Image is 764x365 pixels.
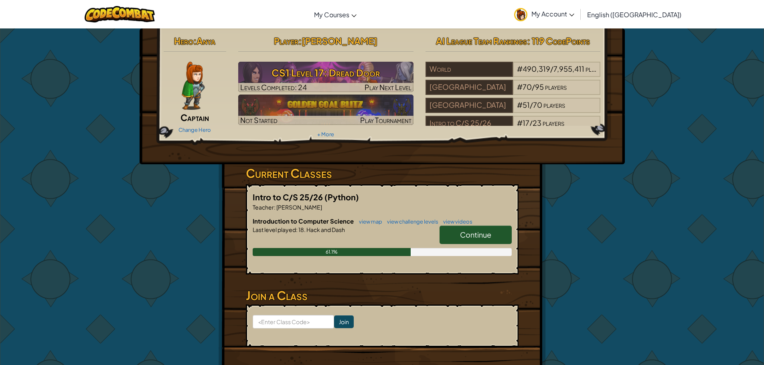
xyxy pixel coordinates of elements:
[317,131,334,137] a: + More
[174,35,193,46] span: Hero
[426,116,513,131] div: Intro to C/S 25/26
[383,218,438,225] a: view challenge levels
[310,4,361,25] a: My Courses
[587,10,681,19] span: English ([GEOGRAPHIC_DATA])
[240,115,278,125] span: Not Started
[439,218,472,225] a: view videos
[426,105,601,115] a: [GEOGRAPHIC_DATA]#51/70players
[365,83,411,92] span: Play Next Level
[586,64,607,73] span: players
[543,118,564,127] span: players
[436,35,527,46] span: AI League Team Rankings
[238,64,413,82] h3: CS1 Level 17: Dread Door
[182,62,205,110] img: captain-pose.png
[523,64,550,73] span: 490,319
[550,64,553,73] span: /
[276,204,322,211] span: [PERSON_NAME]
[360,115,411,125] span: Play Tournament
[510,2,578,27] a: My Account
[306,226,345,233] span: Hack and Dash
[302,35,377,46] span: [PERSON_NAME]
[334,315,354,328] input: Join
[298,226,306,233] span: 18.
[533,100,542,109] span: 70
[85,6,155,22] img: CodeCombat logo
[533,118,541,127] span: 23
[197,35,215,46] span: Anya
[527,35,590,46] span: : 119 CodePoints
[426,62,513,77] div: World
[426,98,513,113] div: [GEOGRAPHIC_DATA]
[517,82,523,91] span: #
[517,64,523,73] span: #
[296,226,298,233] span: :
[298,35,302,46] span: :
[523,100,530,109] span: 51
[274,204,276,211] span: :
[253,192,324,202] span: Intro to C/S 25/26
[517,100,523,109] span: #
[253,248,411,256] div: 61.1%
[532,82,535,91] span: /
[253,315,334,329] input: <Enter Class Code>
[193,35,197,46] span: :
[253,217,355,225] span: Introduction to Computer Science
[238,95,413,125] img: Golden Goal
[531,10,574,18] span: My Account
[553,64,584,73] span: 7,955,411
[523,118,529,127] span: 17
[253,204,274,211] span: Teacher
[246,164,519,182] h3: Current Classes
[238,62,413,92] a: Play Next Level
[583,4,685,25] a: English ([GEOGRAPHIC_DATA])
[180,112,209,123] span: Captain
[178,127,211,133] a: Change Hero
[238,62,413,92] img: CS1 Level 17: Dread Door
[355,218,382,225] a: view map
[246,286,519,305] h3: Join a Class
[238,95,413,125] a: Not StartedPlay Tournament
[426,80,513,95] div: [GEOGRAPHIC_DATA]
[517,118,523,127] span: #
[426,87,601,97] a: [GEOGRAPHIC_DATA]#70/95players
[426,123,601,133] a: Intro to C/S 25/26#17/23players
[530,100,533,109] span: /
[545,82,567,91] span: players
[274,35,298,46] span: Player
[529,118,533,127] span: /
[523,82,532,91] span: 70
[253,226,296,233] span: Last level played
[314,10,349,19] span: My Courses
[426,69,601,79] a: World#490,319/7,955,411players
[240,83,307,92] span: Levels Completed: 24
[543,100,565,109] span: players
[514,8,527,21] img: avatar
[460,230,491,239] span: Continue
[535,82,544,91] span: 95
[324,192,359,202] span: (Python)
